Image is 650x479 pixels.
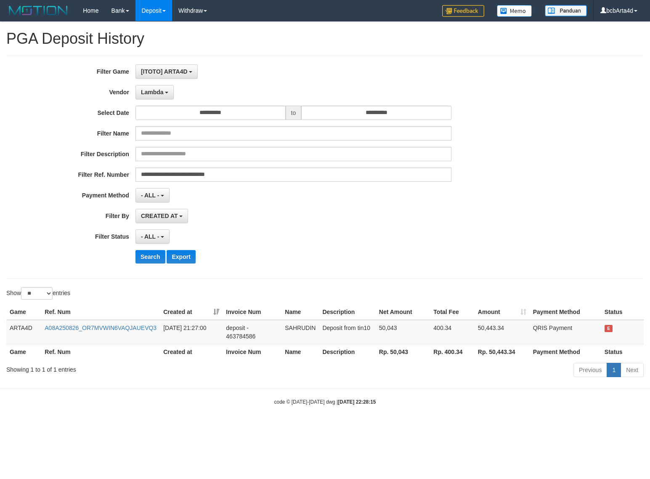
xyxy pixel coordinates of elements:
[135,188,170,202] button: - ALL -
[286,106,302,120] span: to
[41,304,160,320] th: Ref. Num
[545,5,587,16] img: panduan.png
[21,287,53,300] select: Showentries
[530,320,601,344] td: QRIS Payment
[160,304,223,320] th: Created at: activate to sort column ascending
[376,320,430,344] td: 50,043
[135,229,170,244] button: - ALL -
[6,362,265,374] div: Showing 1 to 1 of 1 entries
[6,344,41,359] th: Game
[223,344,281,359] th: Invoice Num
[6,304,41,320] th: Game
[281,344,319,359] th: Name
[41,344,160,359] th: Ref. Num
[135,85,174,99] button: Lambda
[160,320,223,344] td: [DATE] 21:27:00
[6,320,41,344] td: ARTA4D
[6,287,70,300] label: Show entries
[601,304,644,320] th: Status
[442,5,484,17] img: Feedback.jpg
[430,304,475,320] th: Total Fee
[135,209,188,223] button: CREATED AT
[475,304,530,320] th: Amount: activate to sort column ascending
[607,363,621,377] a: 1
[141,89,164,96] span: Lambda
[319,344,375,359] th: Description
[135,64,198,79] button: [ITOTO] ARTA4D
[430,320,475,344] td: 400.34
[475,344,530,359] th: Rp. 50,443.34
[319,304,375,320] th: Description
[141,233,159,240] span: - ALL -
[376,344,430,359] th: Rp. 50,043
[475,320,530,344] td: 50,443.34
[530,344,601,359] th: Payment Method
[167,250,195,263] button: Export
[135,250,165,263] button: Search
[376,304,430,320] th: Net Amount
[530,304,601,320] th: Payment Method
[621,363,644,377] a: Next
[338,399,376,405] strong: [DATE] 22:28:15
[141,213,178,219] span: CREATED AT
[573,363,607,377] a: Previous
[6,30,644,47] h1: PGA Deposit History
[141,192,159,199] span: - ALL -
[223,320,281,344] td: deposit - 463784586
[45,325,157,331] a: A08A250826_OR7MVWIN6VAQJAUEVQ3
[319,320,375,344] td: Deposit from tin10
[160,344,223,359] th: Created at
[281,304,319,320] th: Name
[430,344,475,359] th: Rp. 400.34
[223,304,281,320] th: Invoice Num
[497,5,532,17] img: Button%20Memo.svg
[601,344,644,359] th: Status
[281,320,319,344] td: SAHRUDIN
[605,325,613,332] span: EXPIRED
[141,68,188,75] span: [ITOTO] ARTA4D
[6,4,70,17] img: MOTION_logo.png
[274,399,376,405] small: code © [DATE]-[DATE] dwg |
